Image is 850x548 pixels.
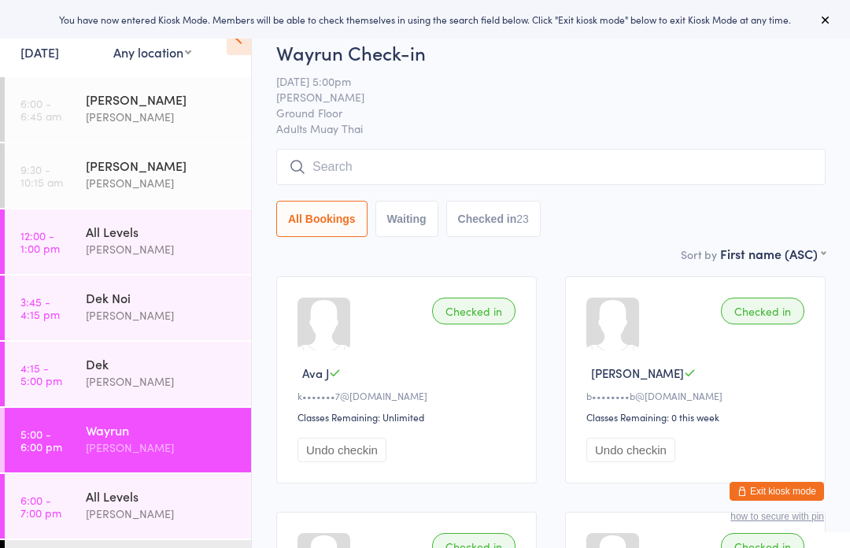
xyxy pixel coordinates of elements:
button: Waiting [375,201,438,237]
div: Dek [86,355,238,372]
div: Dek Noi [86,289,238,306]
div: b••••••••b@[DOMAIN_NAME] [586,389,809,402]
div: k•••••••7@[DOMAIN_NAME] [297,389,520,402]
div: [PERSON_NAME] [86,174,238,192]
div: [PERSON_NAME] [86,439,238,457]
button: Undo checkin [297,438,386,462]
div: All Levels [86,487,238,505]
div: [PERSON_NAME] [86,505,238,523]
div: 23 [516,213,529,225]
div: [PERSON_NAME] [86,157,238,174]
a: 4:15 -5:00 pmDek[PERSON_NAME] [5,342,251,406]
div: [PERSON_NAME] [86,372,238,391]
h2: Wayrun Check-in [276,39,826,65]
label: Sort by [681,246,717,262]
button: All Bookings [276,201,368,237]
div: [PERSON_NAME] [86,91,238,108]
div: Classes Remaining: Unlimited [297,410,520,424]
span: Ava J [302,365,329,381]
time: 6:00 - 6:45 am [20,97,61,122]
span: [DATE] 5:00pm [276,73,801,89]
time: 5:00 - 6:00 pm [20,428,62,453]
a: 12:00 -1:00 pmAll Levels[PERSON_NAME] [5,209,251,274]
button: Checked in23 [446,201,541,237]
div: [PERSON_NAME] [86,108,238,126]
button: how to secure with pin [730,511,824,522]
time: 6:00 - 7:00 pm [20,494,61,519]
span: [PERSON_NAME] [591,365,684,381]
input: Search [276,149,826,185]
div: [PERSON_NAME] [86,240,238,258]
time: 12:00 - 1:00 pm [20,229,60,254]
div: Checked in [721,298,804,324]
a: 6:00 -7:00 pmAll Levels[PERSON_NAME] [5,474,251,539]
div: Wayrun [86,421,238,439]
div: [PERSON_NAME] [86,306,238,324]
div: You have now entered Kiosk Mode. Members will be able to check themselves in using the search fie... [25,13,825,26]
a: 6:00 -6:45 am[PERSON_NAME][PERSON_NAME] [5,77,251,142]
div: Classes Remaining: 0 this week [586,410,809,424]
div: Checked in [432,298,516,324]
div: First name (ASC) [720,245,826,262]
a: [DATE] [20,43,59,61]
time: 3:45 - 4:15 pm [20,295,60,320]
time: 9:30 - 10:15 am [20,163,63,188]
span: Ground Floor [276,105,801,120]
span: Adults Muay Thai [276,120,826,136]
a: 3:45 -4:15 pmDek Noi[PERSON_NAME] [5,276,251,340]
div: All Levels [86,223,238,240]
span: [PERSON_NAME] [276,89,801,105]
button: Undo checkin [586,438,675,462]
a: 9:30 -10:15 am[PERSON_NAME][PERSON_NAME] [5,143,251,208]
div: Any location [113,43,191,61]
button: Exit kiosk mode [730,482,824,501]
time: 4:15 - 5:00 pm [20,361,62,387]
a: 5:00 -6:00 pmWayrun[PERSON_NAME] [5,408,251,472]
